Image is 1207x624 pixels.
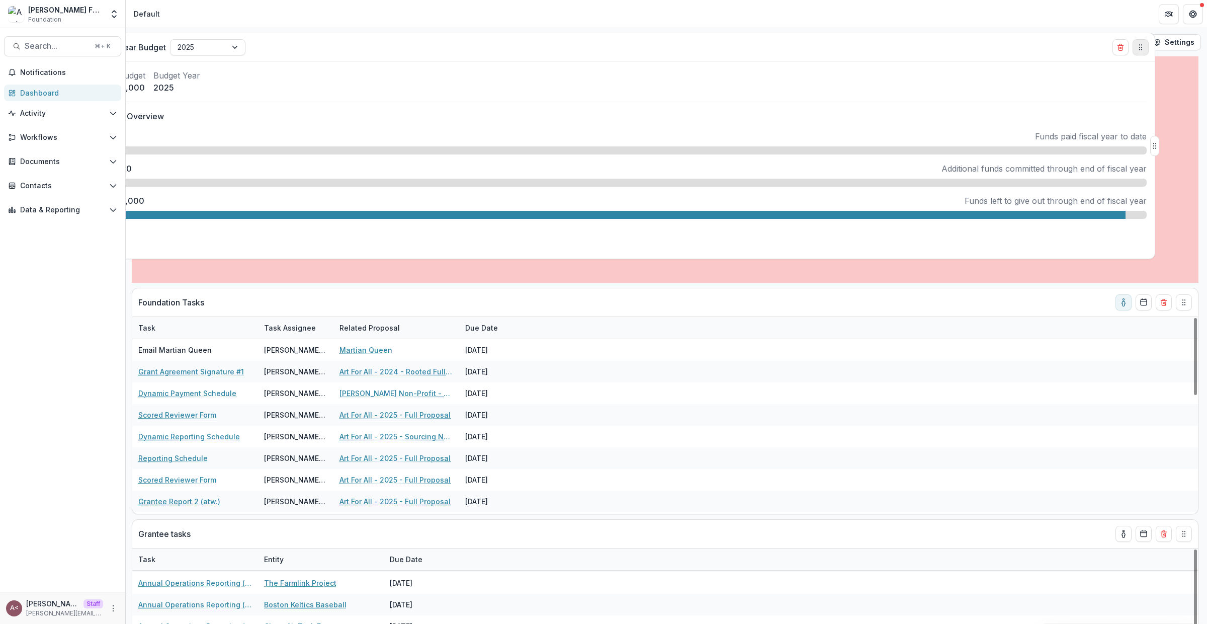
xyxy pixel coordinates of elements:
[384,572,459,594] div: [DATE]
[459,426,535,447] div: [DATE]
[384,594,459,615] div: [DATE]
[1146,34,1201,50] button: Settings
[459,447,535,469] div: [DATE]
[138,599,252,610] a: Annual Operations Reporting (atw)
[153,82,200,94] p: 2025
[258,317,333,339] div: Task Assignee
[134,9,160,19] div: Default
[20,182,105,190] span: Contacts
[138,366,244,377] a: Grant Agreement Signature #1
[264,599,347,610] a: Boston Keltics Baseball
[28,5,103,15] div: [PERSON_NAME] Foundation
[20,68,117,77] span: Notifications
[264,410,327,420] div: [PERSON_NAME] <[PERSON_NAME][EMAIL_ADDRESS][DOMAIN_NAME]>
[941,163,1147,175] p: Additional funds committed through end of fiscal year
[339,431,453,442] a: Art For All - 2025 - Sourcing Notes
[1156,294,1172,310] button: Delete card
[138,496,220,507] a: Grantee Report 2 (atw.)
[132,554,161,565] div: Task
[965,195,1147,207] p: Funds left to give out through end of fiscal year
[1159,4,1179,24] button: Partners
[138,431,240,442] a: Dynamic Reporting Schedule
[1183,4,1203,24] button: Get Help
[258,323,322,333] div: Task Assignee
[4,64,121,81] button: Notifications
[333,323,406,333] div: Related Proposal
[258,549,384,570] div: Entity
[1150,136,1159,156] button: Drag
[384,549,459,570] div: Due Date
[1035,130,1147,142] p: Funds paid fiscal year to date
[459,404,535,426] div: [DATE]
[333,317,459,339] div: Related Proposal
[459,491,535,512] div: [DATE]
[264,366,327,377] div: [PERSON_NAME] <[PERSON_NAME][EMAIL_ADDRESS][DOMAIN_NAME]>
[1115,526,1132,542] button: toggle-assigned-to-me
[138,578,252,588] a: Annual Operations Reporting (atw)
[95,41,166,53] p: Fiscal Year Budget
[83,599,103,608] p: Staff
[97,110,1147,122] p: Budget Overview
[264,578,336,588] a: The Farmlink Project
[264,475,327,485] div: [PERSON_NAME] <[PERSON_NAME][EMAIL_ADDRESS][DOMAIN_NAME]>
[339,388,453,399] a: [PERSON_NAME] Non-Profit - 2024 - Hackathon Form
[25,41,89,51] span: Search...
[153,69,200,82] p: Budget Year
[132,317,258,339] div: Task
[339,345,392,355] a: Martian Queen
[107,4,121,24] button: Open entity switcher
[1112,39,1129,55] button: Delete card
[4,85,121,101] a: Dashboard
[339,453,451,463] a: Art For All - 2025 - Full Proposal
[459,317,535,339] div: Due Date
[130,7,164,21] nav: breadcrumb
[264,453,327,463] div: [PERSON_NAME] <[PERSON_NAME][EMAIL_ADDRESS][DOMAIN_NAME]>
[264,388,327,399] div: [PERSON_NAME] <[PERSON_NAME][EMAIL_ADDRESS][DOMAIN_NAME]>
[132,549,258,570] div: Task
[138,410,216,420] a: Scored Reviewer Form
[264,345,327,355] div: [PERSON_NAME] <[PERSON_NAME][EMAIL_ADDRESS][DOMAIN_NAME]>
[459,323,504,333] div: Due Date
[459,512,535,534] div: [DATE]
[264,431,327,442] div: [PERSON_NAME] <[PERSON_NAME][EMAIL_ADDRESS][DOMAIN_NAME]>
[28,15,61,24] span: Foundation
[20,109,105,118] span: Activity
[1115,294,1132,310] button: toggle-assigned-to-me
[459,361,535,382] div: [DATE]
[8,6,24,22] img: Andrew Foundation
[26,598,79,609] p: [PERSON_NAME] <[PERSON_NAME][EMAIL_ADDRESS][DOMAIN_NAME]>
[20,158,105,166] span: Documents
[1156,526,1172,542] button: Delete card
[459,382,535,404] div: [DATE]
[339,410,451,420] a: Art For All - 2025 - Full Proposal
[339,366,453,377] a: Art For All - 2024 - Rooted Full Application
[26,609,103,618] p: [PERSON_NAME][EMAIL_ADDRESS][DOMAIN_NAME]
[138,388,236,399] a: Dynamic Payment Schedule
[138,296,204,308] p: Foundation Tasks
[138,453,208,463] a: Reporting Schedule
[138,475,216,485] a: Scored Reviewer Form
[20,206,105,214] span: Data & Reporting
[20,88,113,98] div: Dashboard
[93,41,113,52] div: ⌘ + K
[138,528,191,540] p: Grantee tasks
[1136,526,1152,542] button: Calendar
[258,554,290,565] div: Entity
[4,105,121,121] button: Open Activity
[264,496,327,507] div: [PERSON_NAME] <[PERSON_NAME][EMAIL_ADDRESS][DOMAIN_NAME]>
[1133,39,1149,55] button: Drag
[132,323,161,333] div: Task
[1136,294,1152,310] button: Calendar
[459,469,535,491] div: [DATE]
[4,36,121,56] button: Search...
[4,178,121,194] button: Open Contacts
[10,605,19,611] div: Andrew Clegg <andrew@trytemelio.com>
[138,345,212,355] p: Email Martian Queen
[4,153,121,170] button: Open Documents
[459,339,535,361] div: [DATE]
